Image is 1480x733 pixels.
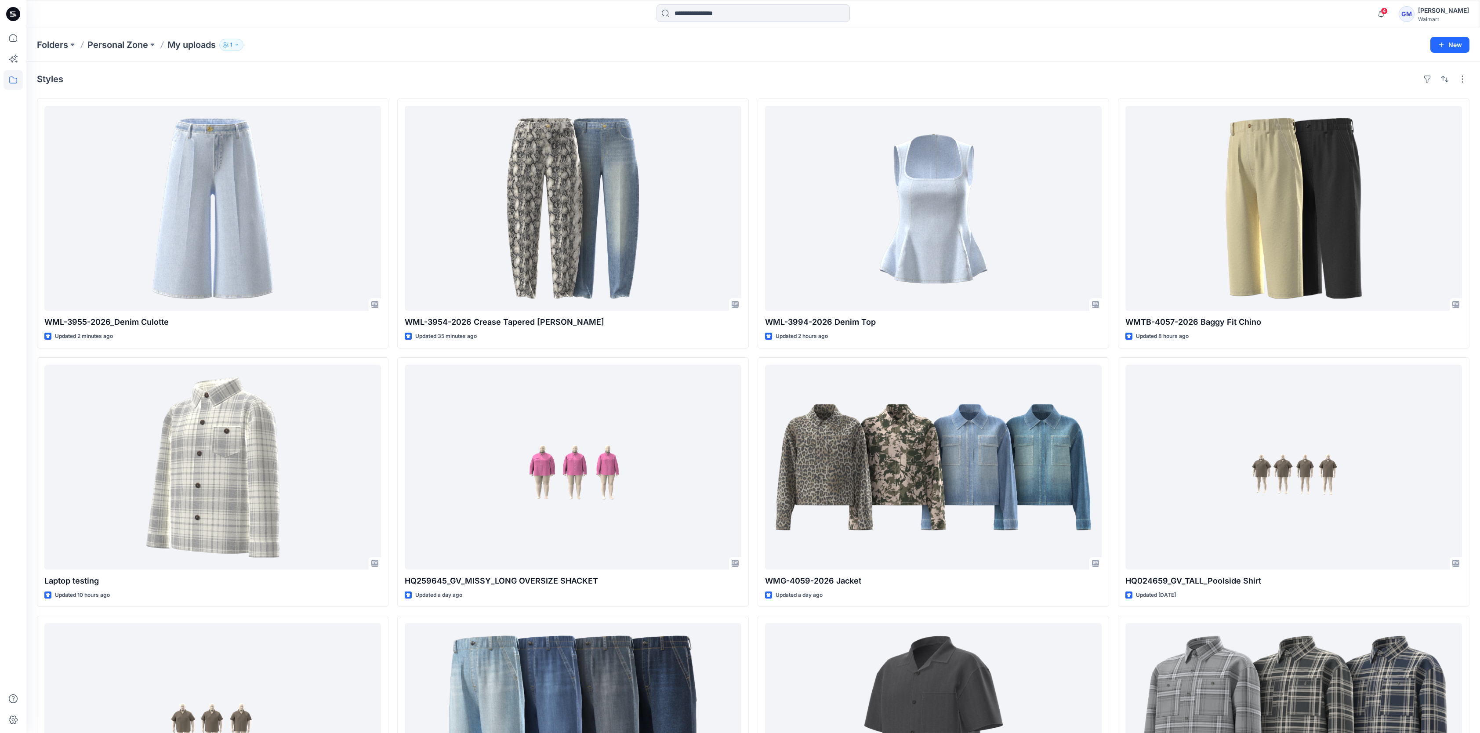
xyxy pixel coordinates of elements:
p: My uploads [167,39,216,51]
p: WML-3955-2026_Denim Culotte [44,316,381,328]
a: WML-3994-2026 Denim Top [765,106,1102,311]
p: Updated [DATE] [1136,591,1176,600]
p: WMTB-4057-2026 Baggy Fit Chino [1125,316,1462,328]
h4: Styles [37,74,63,84]
p: Updated a day ago [776,591,823,600]
div: Walmart [1418,16,1469,22]
a: WML-3955-2026_Denim Culotte [44,106,381,311]
p: WML-3954-2026 Crease Tapered [PERSON_NAME] [405,316,741,328]
p: HQ259645_GV_MISSY_LONG OVERSIZE SHACKET [405,575,741,587]
p: Updated 10 hours ago [55,591,110,600]
a: HQ024659_GV_TALL_Poolside Shirt [1125,365,1462,570]
p: Laptop testing [44,575,381,587]
p: HQ024659_GV_TALL_Poolside Shirt [1125,575,1462,587]
p: WML-3994-2026 Denim Top [765,316,1102,328]
p: Updated 8 hours ago [1136,332,1189,341]
button: 1 [219,39,243,51]
a: Laptop testing [44,365,381,570]
p: 1 [230,40,232,50]
button: New [1430,37,1469,53]
p: Updated 2 minutes ago [55,332,113,341]
div: GM [1399,6,1415,22]
a: HQ259645_GV_MISSY_LONG OVERSIZE SHACKET [405,365,741,570]
span: 4 [1381,7,1388,15]
a: Personal Zone [87,39,148,51]
p: Updated a day ago [415,591,462,600]
p: Updated 35 minutes ago [415,332,477,341]
a: WMTB-4057-2026 Baggy Fit Chino [1125,106,1462,311]
a: WMG-4059-2026 Jacket [765,365,1102,570]
p: WMG-4059-2026 Jacket [765,575,1102,587]
div: [PERSON_NAME] [1418,5,1469,16]
a: WML-3954-2026 Crease Tapered Jean [405,106,741,311]
p: Updated 2 hours ago [776,332,828,341]
a: Folders [37,39,68,51]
